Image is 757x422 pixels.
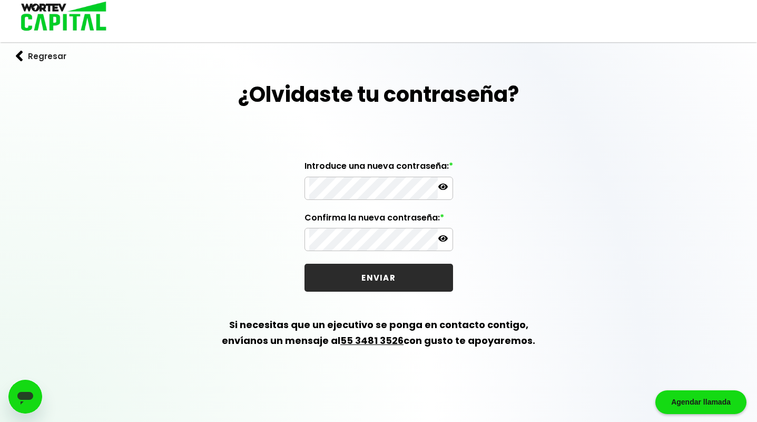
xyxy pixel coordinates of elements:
button: ENVIAR [304,264,453,292]
h1: ¿Olvidaste tu contraseña? [238,79,519,110]
img: flecha izquierda [16,51,23,62]
iframe: Botón para iniciar la ventana de mensajería [8,380,42,414]
label: Confirma la nueva contraseña: [304,213,453,228]
label: Introduce una nueva contraseña: [304,161,453,177]
div: Agendar llamada [655,390,746,414]
b: Si necesitas que un ejecutivo se ponga en contacto contigo, envíanos un mensaje al con gusto te a... [222,318,535,347]
a: 55 3481 3526 [340,334,404,347]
